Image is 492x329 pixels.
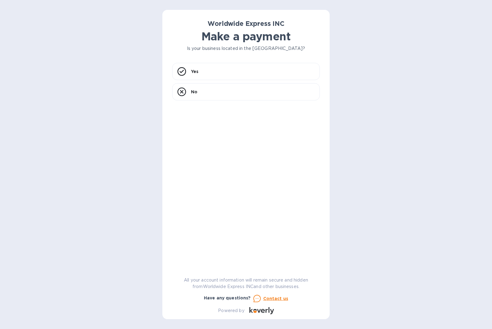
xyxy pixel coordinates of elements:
p: Powered by [218,307,244,314]
p: No [191,89,197,95]
p: Is your business located in the [GEOGRAPHIC_DATA]? [172,45,320,52]
h1: Make a payment [172,30,320,43]
b: Worldwide Express INC [208,20,284,27]
p: Yes [191,68,198,75]
p: All your account information will remain secure and hidden from Worldwide Express INC and other b... [172,277,320,290]
b: Have any questions? [204,295,251,300]
u: Contact us [263,296,288,301]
